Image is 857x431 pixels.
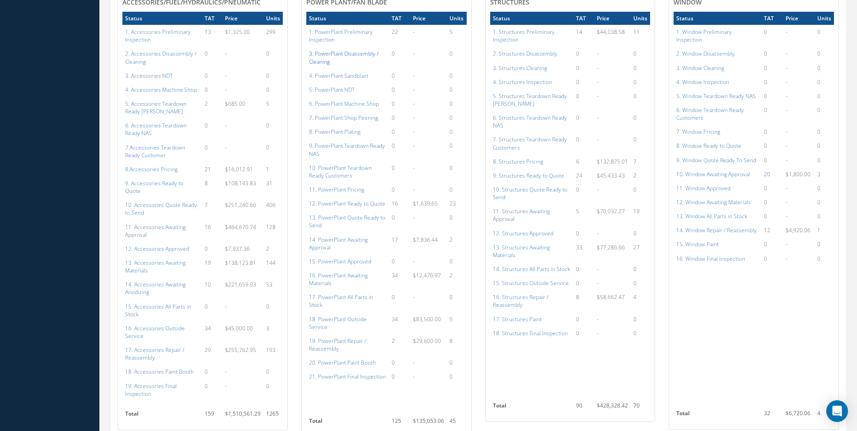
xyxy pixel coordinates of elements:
[125,259,186,274] a: 13. Accessories Awaiting Materials
[786,78,787,86] span: -
[125,281,186,296] a: 14. Accessories Awaiting Anodizing
[573,226,594,240] td: 0
[413,186,415,193] span: -
[761,167,783,181] td: 20
[815,167,834,181] td: 3
[225,179,256,187] span: $108,143.83
[202,321,222,343] td: 34
[573,12,594,25] th: TAT
[597,78,599,86] span: -
[493,78,552,86] a: 4. Structures Inspection
[761,25,783,47] td: 0
[389,25,410,47] td: 22
[225,72,227,80] span: -
[202,176,222,198] td: 8
[225,259,256,267] span: $138,123.81
[761,12,783,25] th: TAT
[631,47,650,61] td: 0
[389,161,410,183] td: 0
[202,300,222,321] td: 0
[222,12,263,25] th: Price
[573,132,594,154] td: 0
[573,326,594,340] td: 0
[761,89,783,103] td: 0
[447,312,466,334] td: 5
[389,69,410,83] td: 0
[309,100,379,108] a: 6. PowerPlant Machine Shop
[815,12,834,25] th: Units
[202,118,222,140] td: 0
[225,100,245,108] span: $685.00
[493,28,555,43] a: 1. Structures Preliminary Inspection
[263,321,283,343] td: 3
[631,75,650,89] td: 0
[225,303,227,310] span: -
[597,329,599,337] span: -
[631,89,650,111] td: 0
[631,290,650,312] td: 4
[263,220,283,242] td: 128
[309,272,368,287] a: 16. PowerPlant Awaiting Materials
[263,242,283,256] td: 2
[447,197,466,211] td: 23
[815,25,834,47] td: 0
[573,25,594,47] td: 14
[676,78,729,86] a: 4. Window Inspection
[202,220,222,242] td: 16
[815,223,834,237] td: 1
[413,72,415,80] span: -
[493,265,570,273] a: 14. Structures All Parts in Stock
[225,223,256,231] span: $464,670.74
[826,400,848,422] div: Open Intercom Messenger
[493,136,567,151] a: 7. Structures Teardown Ready Customers
[761,125,783,139] td: 0
[493,244,550,259] a: 13. Structures Awaiting Materials
[202,47,222,68] td: 0
[786,106,787,114] span: -
[413,128,415,136] span: -
[815,61,834,75] td: 0
[786,170,810,178] span: $1,800.00
[631,155,650,169] td: 7
[263,12,283,25] th: Units
[631,326,650,340] td: 0
[815,103,834,125] td: 0
[125,165,178,173] a: 8.Accessories Pricing
[573,183,594,204] td: 0
[490,12,574,25] th: Status
[447,83,466,97] td: 0
[413,86,415,94] span: -
[389,268,410,290] td: 34
[309,186,364,193] a: 11. PowerPlant Pricing
[761,181,783,195] td: 0
[786,240,787,248] span: -
[202,277,222,299] td: 10
[202,83,222,97] td: 0
[783,12,815,25] th: Price
[815,153,834,167] td: 0
[597,293,625,301] span: $58,662.47
[447,111,466,125] td: 0
[631,276,650,290] td: 0
[674,12,761,25] th: Status
[631,61,650,75] td: 0
[125,72,173,80] a: 3. Accessories NDT
[202,198,222,220] td: 7
[263,141,283,162] td: 0
[309,293,373,309] a: 17. PowerPlant All Parts in Stock
[125,86,197,94] a: 4. Accessories Machine Shop
[631,204,650,226] td: 19
[413,28,415,36] span: -
[263,69,283,83] td: 0
[413,114,415,122] span: -
[125,223,186,239] a: 11. Accessories Awaiting Approval
[263,176,283,198] td: 31
[225,324,253,332] span: $45,000.00
[631,132,650,154] td: 0
[573,111,594,132] td: 0
[815,47,834,61] td: 0
[413,293,415,301] span: -
[573,47,594,61] td: 0
[815,181,834,195] td: 0
[309,50,379,65] a: 3. PowerPlant Disassembly / Cleaning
